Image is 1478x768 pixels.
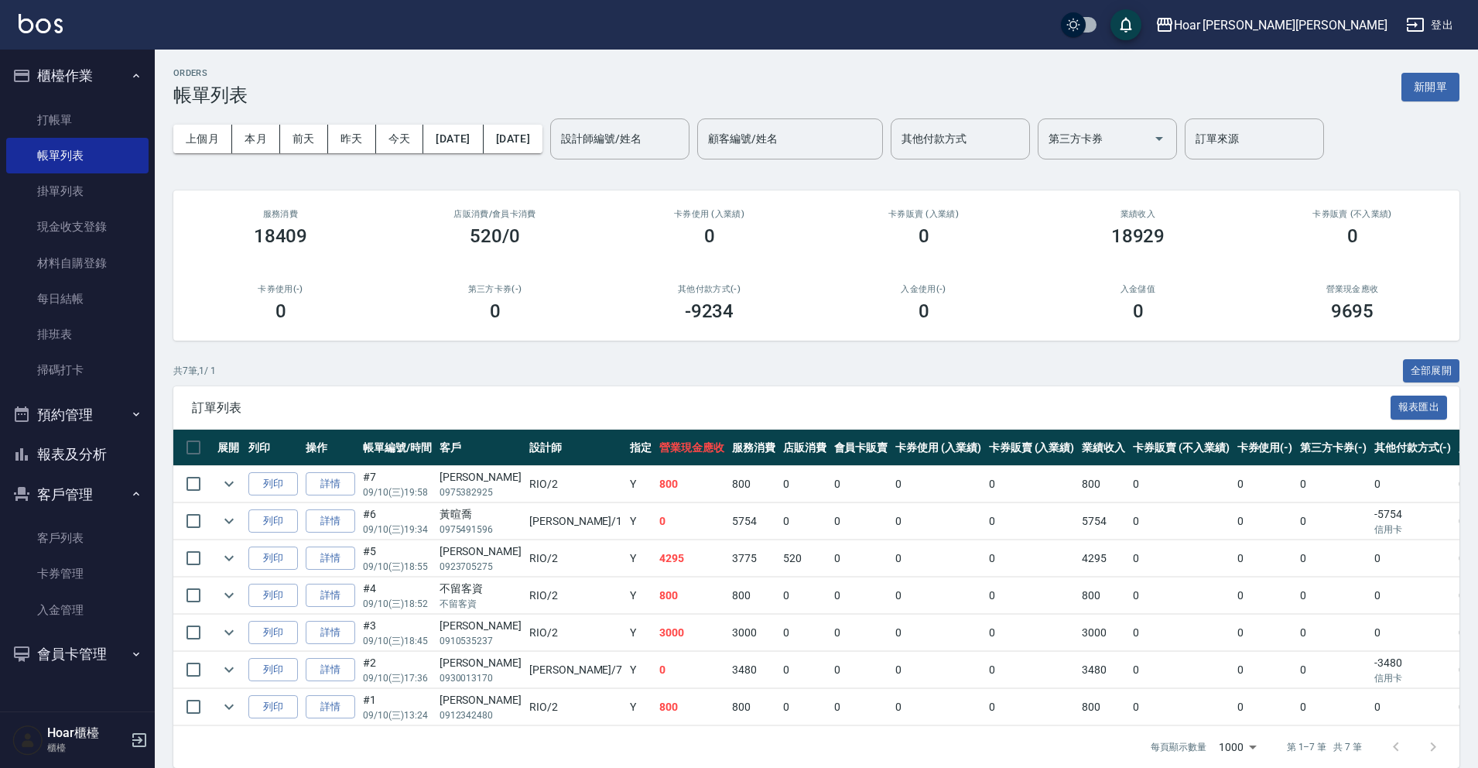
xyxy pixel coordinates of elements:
button: 列印 [248,584,298,608]
button: 上個月 [173,125,232,153]
td: 0 [985,540,1079,577]
td: 0 [779,578,830,614]
p: 09/10 (三) 13:24 [363,708,432,722]
th: 營業現金應收 [655,430,728,466]
td: Y [626,615,655,651]
td: 4295 [1078,540,1129,577]
td: 800 [1078,689,1129,725]
a: 材料自購登錄 [6,245,149,281]
h3: 9695 [1331,300,1374,322]
td: RIO /2 [525,578,626,614]
td: 0 [830,503,892,540]
td: 0 [779,615,830,651]
h2: 營業現金應收 [1264,284,1441,294]
td: 800 [1078,466,1129,502]
td: 0 [891,466,985,502]
button: [DATE] [423,125,483,153]
a: 詳情 [306,509,355,533]
p: 09/10 (三) 18:52 [363,597,432,611]
p: 09/10 (三) 18:45 [363,634,432,648]
td: Y [626,652,655,688]
h3: 0 [1133,300,1144,322]
th: 列印 [245,430,302,466]
p: 信用卡 [1374,671,1452,685]
div: [PERSON_NAME] [440,469,522,485]
th: 會員卡販賣 [830,430,892,466]
div: [PERSON_NAME] [440,655,522,671]
button: 前天 [280,125,328,153]
td: #7 [359,466,436,502]
a: 掛單列表 [6,173,149,209]
h2: 業績收入 [1049,209,1227,219]
div: [PERSON_NAME] [440,692,522,708]
td: 0 [830,689,892,725]
button: 預約管理 [6,395,149,435]
h2: 店販消費 /會員卡消費 [406,209,583,219]
td: 3000 [1078,615,1129,651]
button: 報表匯出 [1391,396,1448,420]
a: 詳情 [306,472,355,496]
td: Y [626,466,655,502]
a: 詳情 [306,658,355,682]
button: 報表及分析 [6,434,149,475]
h3: 0 [919,300,929,322]
td: 0 [1296,578,1370,614]
td: 0 [1296,652,1370,688]
td: 0 [891,540,985,577]
td: 0 [1370,578,1456,614]
div: [PERSON_NAME] [440,618,522,634]
td: 0 [1233,540,1297,577]
div: [PERSON_NAME] [440,543,522,560]
td: -5754 [1370,503,1456,540]
th: 卡券使用(-) [1233,430,1297,466]
th: 操作 [302,430,359,466]
div: 黃暄喬 [440,506,522,523]
td: 0 [1233,578,1297,614]
td: 0 [830,578,892,614]
a: 詳情 [306,547,355,571]
td: 0 [779,689,830,725]
td: 0 [985,615,1079,651]
img: Person [12,725,43,756]
a: 詳情 [306,621,355,645]
td: #2 [359,652,436,688]
td: 0 [891,652,985,688]
a: 排班表 [6,317,149,352]
td: 3000 [728,615,779,651]
th: 服務消費 [728,430,779,466]
button: 新開單 [1401,73,1459,101]
p: 09/10 (三) 19:58 [363,485,432,499]
td: 0 [655,652,728,688]
td: 800 [728,466,779,502]
p: 0975491596 [440,523,522,537]
h3: 帳單列表 [173,84,248,106]
td: 0 [1296,540,1370,577]
td: 0 [985,503,1079,540]
td: 0 [985,578,1079,614]
p: 0923705275 [440,560,522,574]
button: expand row [217,547,241,570]
td: 0 [1370,540,1456,577]
a: 打帳單 [6,102,149,138]
td: 800 [728,689,779,725]
td: 0 [1129,540,1233,577]
td: #6 [359,503,436,540]
td: 0 [985,652,1079,688]
a: 詳情 [306,584,355,608]
a: 卡券管理 [6,556,149,591]
h2: 入金儲值 [1049,284,1227,294]
a: 詳情 [306,695,355,719]
td: 0 [1370,615,1456,651]
td: 0 [1233,466,1297,502]
button: 全部展開 [1403,359,1460,383]
td: 800 [655,578,728,614]
button: 本月 [232,125,280,153]
button: Hoar [PERSON_NAME][PERSON_NAME] [1149,9,1394,41]
img: Logo [19,14,63,33]
h3: 0 [275,300,286,322]
td: 0 [830,652,892,688]
h2: 卡券使用(-) [192,284,369,294]
td: 4295 [655,540,728,577]
td: 0 [1296,689,1370,725]
td: #4 [359,578,436,614]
